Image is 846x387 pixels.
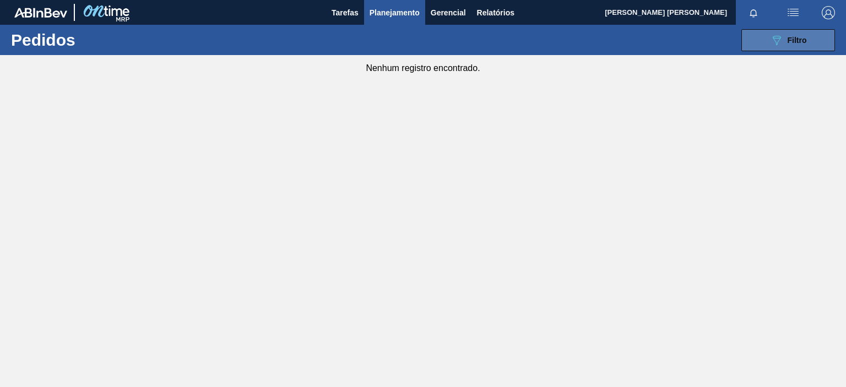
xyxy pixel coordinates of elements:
[332,6,359,19] span: Tarefas
[477,6,514,19] span: Relatórios
[11,34,169,46] h1: Pedidos
[741,29,835,51] button: Filtro
[14,8,67,18] img: TNhmsLtSVTkK8tSr43FrP2fwEKptu5GPRR3wAAAABJRU5ErkJggg==
[787,6,800,19] img: userActions
[431,6,466,19] span: Gerencial
[736,5,771,20] button: Notificações
[788,36,807,45] span: Filtro
[370,6,420,19] span: Planejamento
[822,6,835,19] img: Logout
